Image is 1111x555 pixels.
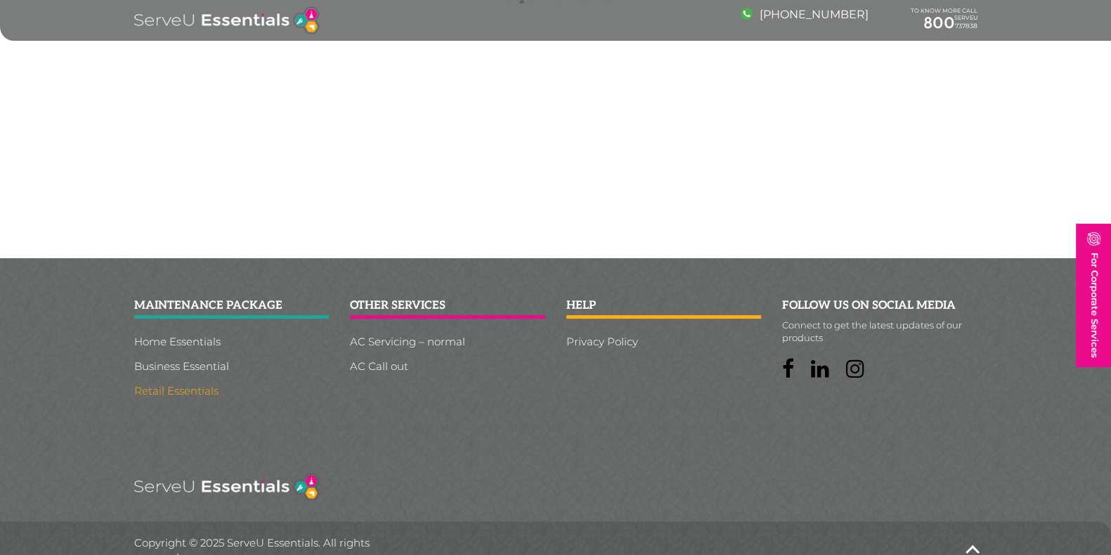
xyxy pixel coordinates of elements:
img: logo [134,7,319,34]
a: [PHONE_NUMBER] [741,8,869,21]
a: PLACE ENQUIRY [488,193,623,227]
span: 800 [923,13,955,32]
a: Home Essentials [134,336,330,347]
img: image [1087,232,1100,245]
h2: Maintenance package [134,300,330,319]
a: AC Servicing – normal [350,336,545,347]
a: Retail Essentials [134,385,330,396]
a: 800737838 [911,14,977,32]
img: image [741,8,753,20]
a: AC Call out [350,361,545,371]
h2: follow us on social media [782,300,977,319]
h2: help [566,300,762,319]
div: TO KNOW MORE CALL SERVEU [911,8,977,33]
img: logo [134,473,319,500]
a: Privacy Policy [566,336,762,347]
p: Connect to get the latest updates of our products [782,319,977,344]
a: Business Essential [134,361,330,371]
h2: other services [350,300,545,319]
a: For Corporate Services [1077,224,1111,366]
